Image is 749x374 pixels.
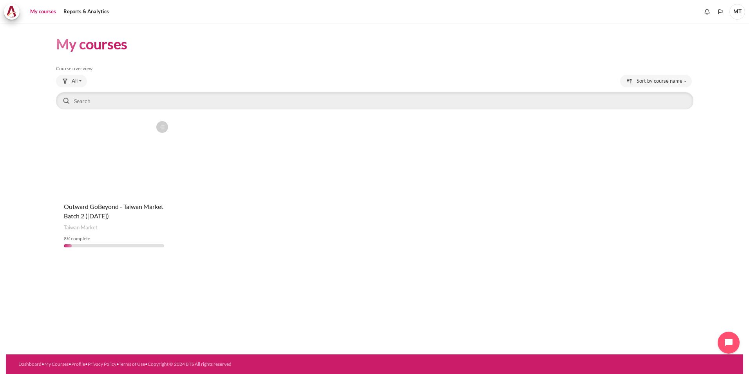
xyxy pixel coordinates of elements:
[64,203,163,220] a: Outward GoBeyond - Taiwan Market Batch 2 ([DATE])
[88,361,116,367] a: Privacy Policy
[715,6,726,18] button: Languages
[729,4,745,20] span: MT
[56,75,693,111] div: Course overview controls
[6,6,17,18] img: Architeck
[119,361,145,367] a: Terms of Use
[61,4,112,20] a: Reports & Analytics
[148,361,232,367] a: Copyright © 2024 BTS All rights reserved
[18,361,42,367] a: Dashboard
[729,4,745,20] a: User menu
[56,75,87,87] button: Grouping drop-down menu
[6,23,743,267] section: Content
[72,77,78,85] span: All
[71,361,85,367] a: Profile
[64,236,67,241] span: 8
[64,224,98,232] span: Taiwan Market
[701,6,713,18] div: Show notification window with no new notifications
[620,75,692,87] button: Sorting drop-down menu
[56,35,127,53] h1: My courses
[27,4,59,20] a: My courses
[4,4,24,20] a: Architeck Architeck
[44,361,69,367] a: My Courses
[56,65,693,72] h5: Course overview
[18,361,418,368] div: • • • • •
[64,235,165,242] div: % complete
[637,77,682,85] span: Sort by course name
[56,92,693,109] input: Search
